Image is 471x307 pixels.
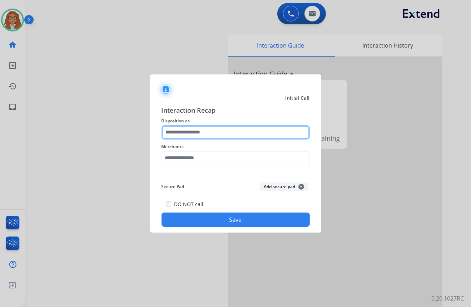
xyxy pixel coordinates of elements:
[174,201,203,208] label: DO NOT call
[162,182,184,191] span: Secure Pad
[298,184,304,190] span: +
[162,142,310,151] span: Merchants
[286,94,310,102] span: Initial Call
[157,81,174,98] img: contactIcon
[162,105,310,117] span: Interaction Recap
[431,294,464,303] p: 0.20.1027RC
[162,213,310,227] button: Save
[260,182,308,191] button: Add secure pad+
[162,117,310,125] span: Disposition as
